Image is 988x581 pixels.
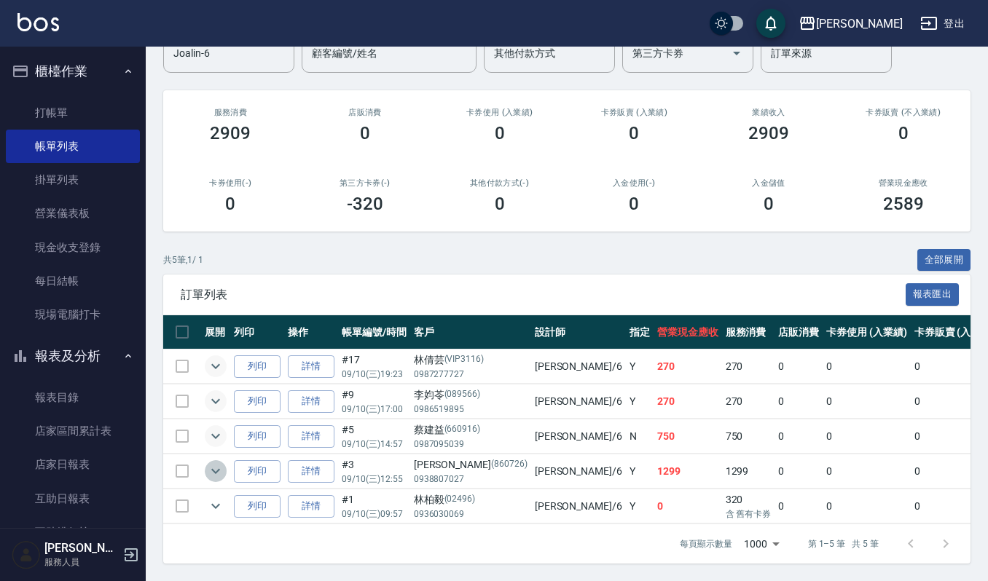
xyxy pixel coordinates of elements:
[654,454,722,489] td: 1299
[6,298,140,331] a: 現場電腦打卡
[6,231,140,264] a: 現金收支登錄
[495,194,505,214] h3: 0
[719,108,819,117] h2: 業績收入
[775,454,823,489] td: 0
[342,438,407,451] p: 09/10 (三) 14:57
[823,384,911,419] td: 0
[898,123,909,143] h3: 0
[906,287,960,301] a: 報表匯出
[414,422,528,438] div: 蔡建益
[338,349,410,384] td: #17
[808,537,879,550] p: 第 1–5 筆 共 5 筆
[360,123,370,143] h3: 0
[775,384,823,419] td: 0
[823,419,911,454] td: 0
[315,178,415,188] h2: 第三方卡券(-)
[338,315,410,349] th: 帳單編號/時間
[6,197,140,230] a: 營業儀表板
[44,541,119,556] h5: [PERSON_NAME]
[626,489,654,523] td: Y
[234,355,281,378] button: 列印
[205,425,227,447] button: expand row
[6,337,140,375] button: 報表及分析
[6,482,140,515] a: 互助日報表
[722,454,775,489] td: 1299
[450,178,549,188] h2: 其他付款方式(-)
[914,10,971,37] button: 登出
[823,349,911,384] td: 0
[410,315,531,349] th: 客戶
[495,123,505,143] h3: 0
[584,108,684,117] h2: 卡券販賣 (入業績)
[719,178,819,188] h2: 入金儲值
[17,13,59,31] img: Logo
[775,489,823,523] td: 0
[775,419,823,454] td: 0
[531,384,626,419] td: [PERSON_NAME] /6
[853,178,953,188] h2: 營業現金應收
[725,41,748,65] button: Open
[775,349,823,384] td: 0
[722,384,775,419] td: 270
[626,349,654,384] td: Y
[6,414,140,448] a: 店家區間累計表
[775,315,823,349] th: 店販消費
[342,368,407,381] p: 09/10 (三) 19:23
[823,315,911,349] th: 卡券使用 (入業績)
[414,387,528,403] div: 李㚬苓
[230,315,284,349] th: 列印
[414,368,528,381] p: 0987277727
[654,349,722,384] td: 270
[654,489,722,523] td: 0
[6,96,140,130] a: 打帳單
[444,387,481,403] p: (089566)
[531,315,626,349] th: 設計師
[414,507,528,521] p: 0936030069
[823,454,911,489] td: 0
[234,390,281,413] button: 列印
[531,454,626,489] td: [PERSON_NAME] /6
[816,15,903,33] div: [PERSON_NAME]
[181,178,281,188] h2: 卡券使用(-)
[205,460,227,482] button: expand row
[531,489,626,523] td: [PERSON_NAME] /6
[823,489,911,523] td: 0
[654,384,722,419] td: 270
[6,52,140,90] button: 櫃檯作業
[680,537,732,550] p: 每頁顯示數量
[338,454,410,489] td: #3
[444,422,481,438] p: (660916)
[531,419,626,454] td: [PERSON_NAME] /6
[210,123,251,143] h3: 2909
[748,123,789,143] h3: 2909
[181,108,281,117] h3: 服務消費
[764,194,774,214] h3: 0
[626,315,654,349] th: 指定
[225,194,235,214] h3: 0
[722,349,775,384] td: 270
[531,349,626,384] td: [PERSON_NAME] /6
[654,419,722,454] td: 750
[205,495,227,517] button: expand row
[288,425,334,448] a: 詳情
[629,123,639,143] h3: 0
[44,556,119,569] p: 服務人員
[906,283,960,306] button: 報表匯出
[288,460,334,483] a: 詳情
[722,489,775,523] td: 320
[342,403,407,416] p: 09/10 (三) 17:00
[414,457,528,473] div: [PERSON_NAME]
[201,315,230,349] th: 展開
[6,264,140,298] a: 每日結帳
[414,438,528,451] p: 0987095039
[234,425,281,448] button: 列印
[654,315,722,349] th: 營業現金應收
[315,108,415,117] h2: 店販消費
[342,507,407,521] p: 09/10 (三) 09:57
[626,419,654,454] td: N
[917,249,971,272] button: 全部展開
[6,163,140,197] a: 掛單列表
[181,288,906,302] span: 訂單列表
[793,9,909,39] button: [PERSON_NAME]
[338,419,410,454] td: #5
